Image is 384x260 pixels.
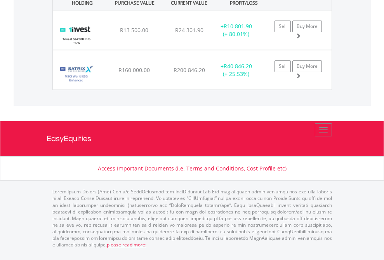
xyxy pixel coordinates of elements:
span: R10 801.90 [224,22,252,30]
a: please read more: [107,241,146,248]
a: Sell [275,21,291,32]
a: Sell [275,60,291,72]
a: Buy More [292,60,322,72]
span: R200 846.20 [174,66,205,74]
span: R13 500.00 [120,26,148,34]
a: Access Important Documents (i.e. Terms and Conditions, Cost Profile etc) [98,165,287,172]
span: R40 846.20 [224,62,252,70]
img: TFSA.ETF5IT.png [57,20,96,48]
div: + (+ 25.53%) [212,62,261,78]
img: TFSA.STXESG.png [57,60,96,88]
p: Lorem Ipsum Dolors (Ame) Con a/e SeddOeiusmod tem InciDiduntut Lab Etd mag aliquaen admin veniamq... [52,188,332,248]
div: + (+ 80.01%) [212,22,261,38]
span: R24 301.90 [175,26,203,34]
a: Buy More [292,21,322,32]
a: EasyEquities [47,121,338,156]
span: R160 000.00 [118,66,150,74]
